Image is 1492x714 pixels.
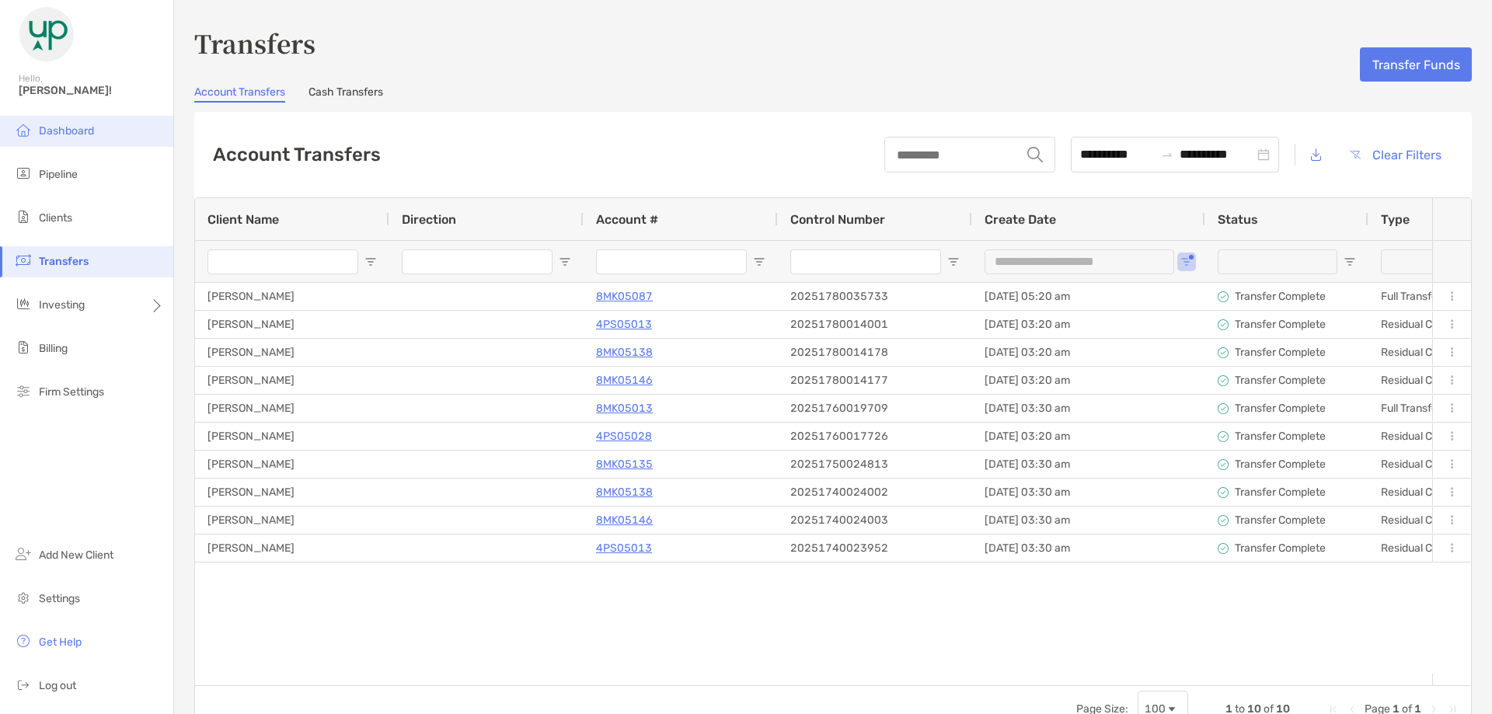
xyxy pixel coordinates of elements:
span: Log out [39,679,76,692]
div: 20251750024813 [778,451,972,478]
div: [DATE] 05:20 am [972,283,1205,310]
div: [DATE] 03:30 am [972,507,1205,534]
a: 8MK05138 [596,482,653,502]
input: Account # Filter Input [596,249,747,274]
img: status icon [1218,459,1229,470]
div: 20251740024002 [778,479,972,506]
span: Direction [402,212,456,227]
p: Transfer Complete [1235,399,1326,418]
span: Type [1381,212,1410,227]
a: 4PS05013 [596,315,652,334]
div: [PERSON_NAME] [195,423,389,450]
div: [PERSON_NAME] [195,311,389,338]
div: 20251780014178 [778,339,972,366]
img: settings icon [14,588,33,607]
p: Transfer Complete [1235,287,1326,306]
a: 8MK05146 [596,371,653,390]
input: Direction Filter Input [402,249,553,274]
input: Client Name Filter Input [207,249,358,274]
span: to [1161,148,1173,161]
span: Pipeline [39,168,78,181]
button: Open Filter Menu [559,256,571,268]
img: pipeline icon [14,164,33,183]
div: [DATE] 03:30 am [972,395,1205,422]
button: Open Filter Menu [1180,256,1193,268]
div: [PERSON_NAME] [195,451,389,478]
div: 20251760017726 [778,423,972,450]
span: Billing [39,342,68,355]
img: input icon [1027,147,1043,162]
a: 8MK05013 [596,399,653,418]
p: Transfer Complete [1235,455,1326,474]
span: Settings [39,592,80,605]
div: 20251740023952 [778,535,972,562]
span: Transfers [39,255,89,268]
a: Cash Transfers [309,85,383,103]
div: [DATE] 03:20 am [972,423,1205,450]
img: status icon [1218,543,1229,554]
img: transfers icon [14,251,33,270]
div: [PERSON_NAME] [195,395,389,422]
span: Clients [39,211,72,225]
h2: Account Transfers [213,144,381,165]
img: firm-settings icon [14,381,33,400]
div: [DATE] 03:30 am [972,451,1205,478]
h3: Transfers [194,25,1472,61]
div: 20251780014001 [778,311,972,338]
span: Investing [39,298,85,312]
div: [PERSON_NAME] [195,535,389,562]
a: 4PS05013 [596,538,652,558]
div: 20251780035733 [778,283,972,310]
div: [PERSON_NAME] [195,507,389,534]
a: 8MK05087 [596,287,653,306]
span: Dashboard [39,124,94,138]
img: get-help icon [14,632,33,650]
span: Add New Client [39,549,113,562]
div: [DATE] 03:20 am [972,311,1205,338]
img: logout icon [14,675,33,694]
img: dashboard icon [14,120,33,139]
img: status icon [1218,403,1229,414]
a: Account Transfers [194,85,285,103]
p: Transfer Complete [1235,343,1326,362]
div: [PERSON_NAME] [195,339,389,366]
img: status icon [1218,515,1229,526]
input: Date Filter Input [985,249,1174,274]
div: [DATE] 03:30 am [972,479,1205,506]
button: Open Filter Menu [1344,256,1356,268]
a: 8MK05135 [596,455,653,474]
span: Control Number [790,212,885,227]
span: [PERSON_NAME]! [19,84,164,97]
p: Transfer Complete [1235,427,1326,446]
a: 8MK05146 [596,510,653,530]
img: clients icon [14,207,33,226]
img: status icon [1218,375,1229,386]
a: 4PS05028 [596,427,652,446]
p: Transfer Complete [1235,510,1326,530]
p: Transfer Complete [1235,315,1326,334]
div: 20251740024003 [778,507,972,534]
img: status icon [1218,319,1229,330]
button: Open Filter Menu [947,256,960,268]
div: [DATE] 03:20 am [972,367,1205,394]
img: Zoe Logo [19,6,75,62]
div: [PERSON_NAME] [195,283,389,310]
img: add_new_client icon [14,545,33,563]
span: Account # [596,212,658,227]
p: Transfer Complete [1235,371,1326,390]
div: [DATE] 03:30 am [972,535,1205,562]
a: 8MK05138 [596,343,653,362]
p: Transfer Complete [1235,538,1326,558]
div: [PERSON_NAME] [195,479,389,506]
span: Get Help [39,636,82,649]
span: swap-right [1161,148,1173,161]
button: Transfer Funds [1360,47,1472,82]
